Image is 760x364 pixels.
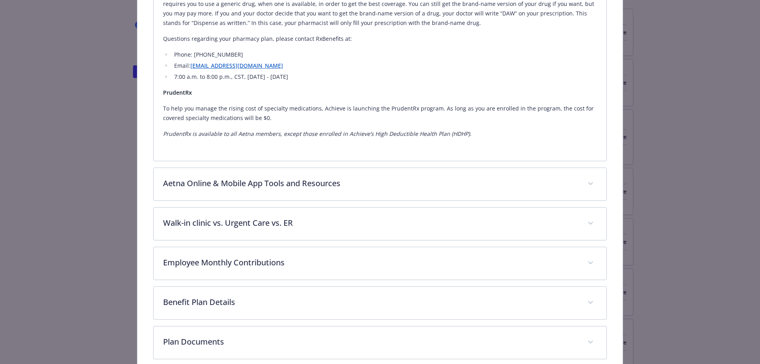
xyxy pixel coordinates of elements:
[190,62,283,69] a: [EMAIL_ADDRESS][DOMAIN_NAME]
[172,61,597,71] li: Email:
[163,296,578,308] p: Benefit Plan Details
[163,336,578,348] p: Plan Documents
[163,34,597,44] p: Questions regarding your pharmacy plan, please contact RxBenefits at:
[163,104,597,123] p: To help you manage the rising cost of specialty medications, Achieve is launching the PrudentRx p...
[163,257,578,269] p: Employee Monthly Contributions
[163,130,471,137] em: PrudentRx is available to all Aetna members, except those enrolled in Achieve’s High Deductible H...
[172,72,597,82] li: 7:00 a.m. to 8:00 p.m., CST, [DATE] - [DATE]
[154,287,607,319] div: Benefit Plan Details
[163,217,578,229] p: Walk-in clinic vs. Urgent Care vs. ER
[154,326,607,359] div: Plan Documents
[154,168,607,200] div: Aetna Online & Mobile App Tools and Resources
[163,89,192,96] strong: PrudentRx
[154,208,607,240] div: Walk-in clinic vs. Urgent Care vs. ER
[172,50,597,59] li: Phone: [PHONE_NUMBER]
[163,177,578,189] p: Aetna Online & Mobile App Tools and Resources
[154,247,607,280] div: Employee Monthly Contributions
